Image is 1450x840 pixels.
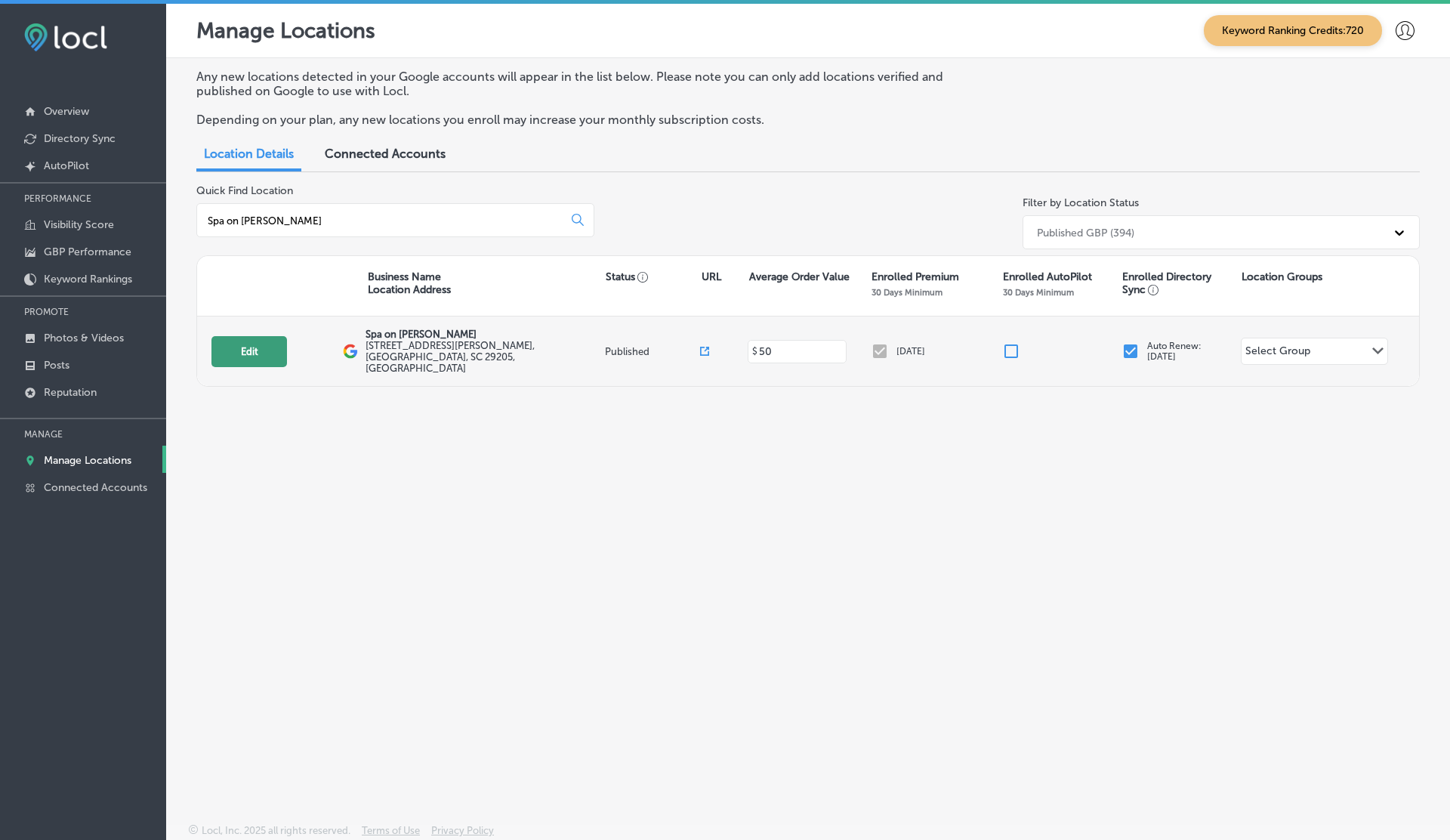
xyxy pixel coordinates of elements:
[44,332,124,344] p: Photos & Videos
[196,18,375,43] p: Manage Locations
[1037,226,1134,239] div: Published GBP (394)
[24,23,107,51] img: fda3e92497d09a02dc62c9cd864e3231.png
[702,270,721,283] p: URL
[872,287,942,298] p: 30 Days Minimum
[44,105,89,118] p: Overview
[366,340,601,374] label: [STREET_ADDRESS][PERSON_NAME] , [GEOGRAPHIC_DATA], SC 29205, [GEOGRAPHIC_DATA]
[606,270,701,283] p: Status
[1023,196,1139,209] label: Filter by Location Status
[44,218,114,231] p: Visibility Score
[896,346,925,357] p: [DATE]
[211,336,287,367] button: Edit
[1003,270,1092,283] p: Enrolled AutoPilot
[325,147,446,161] span: Connected Accounts
[44,386,97,399] p: Reputation
[206,214,560,227] input: All Locations
[44,132,116,145] p: Directory Sync
[1003,287,1074,298] p: 30 Days Minimum
[343,344,358,359] img: logo
[204,147,294,161] span: Location Details
[44,246,131,258] p: GBP Performance
[202,825,350,836] p: Locl, Inc. 2025 all rights reserved.
[44,159,89,172] p: AutoPilot
[368,270,451,296] p: Business Name Location Address
[366,329,601,340] p: Spa on [PERSON_NAME]
[1242,270,1322,283] p: Location Groups
[1147,341,1202,362] p: Auto Renew: [DATE]
[196,113,992,127] p: Depending on your plan, any new locations you enroll may increase your monthly subscription costs.
[44,481,147,494] p: Connected Accounts
[44,273,132,286] p: Keyword Rankings
[44,454,131,467] p: Manage Locations
[196,69,992,98] p: Any new locations detected in your Google accounts will appear in the list below. Please note you...
[44,359,69,372] p: Posts
[196,184,293,197] label: Quick Find Location
[1245,344,1310,362] div: Select Group
[1204,15,1382,46] span: Keyword Ranking Credits: 720
[749,270,850,283] p: Average Order Value
[605,346,701,357] p: Published
[752,346,757,357] p: $
[1122,270,1234,296] p: Enrolled Directory Sync
[872,270,959,283] p: Enrolled Premium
